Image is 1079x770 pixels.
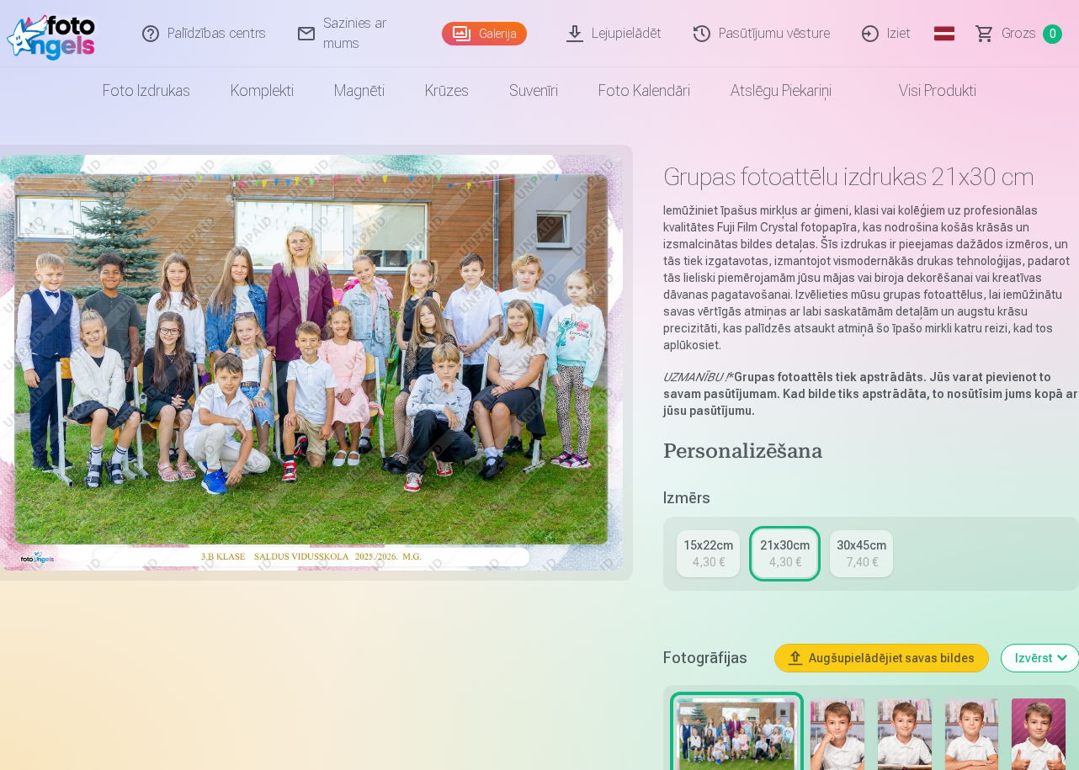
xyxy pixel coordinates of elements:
[210,67,314,114] a: Komplekti
[1002,24,1036,44] span: Grozs
[677,530,740,577] a: 15x22cm4,30 €
[710,67,852,114] a: Atslēgu piekariņi
[663,370,728,384] em: UZMANĪBU !
[82,67,210,114] a: Foto izdrukas
[663,486,1079,510] h5: Izmērs
[830,530,893,577] a: 30x45cm7,40 €
[837,537,886,554] div: 30x45cm
[442,22,527,45] a: Galerija
[7,7,104,61] img: /fa1
[760,537,810,554] div: 21x30cm
[314,67,405,114] a: Magnēti
[663,646,762,670] h5: Fotogrāfijas
[775,645,988,672] button: Augšupielādējiet savas bildes
[663,202,1079,353] p: Iemūžiniet īpašus mirkļus ar ģimeni, klasi vai kolēģiem uz profesionālas kvalitātes Fuji Film Cry...
[663,162,1079,192] h1: Grupas fotoattēlu izdrukas 21x30 cm
[852,67,997,114] a: Visi produkti
[489,67,578,114] a: Suvenīri
[683,537,733,554] div: 15x22cm
[753,530,816,577] a: 21x30cm4,30 €
[846,554,878,571] div: 7,40 €
[693,554,725,571] div: 4,30 €
[769,554,801,571] div: 4,30 €
[1002,645,1079,672] button: Izvērst
[663,370,1078,417] strong: Grupas fotoattēls tiek apstrādāts. Jūs varat pievienot to savam pasūtījumam. Kad bilde tiks apstr...
[1043,24,1062,44] span: 0
[405,67,489,114] a: Krūzes
[663,439,1079,466] h4: Personalizēšana
[578,67,710,114] a: Foto kalendāri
